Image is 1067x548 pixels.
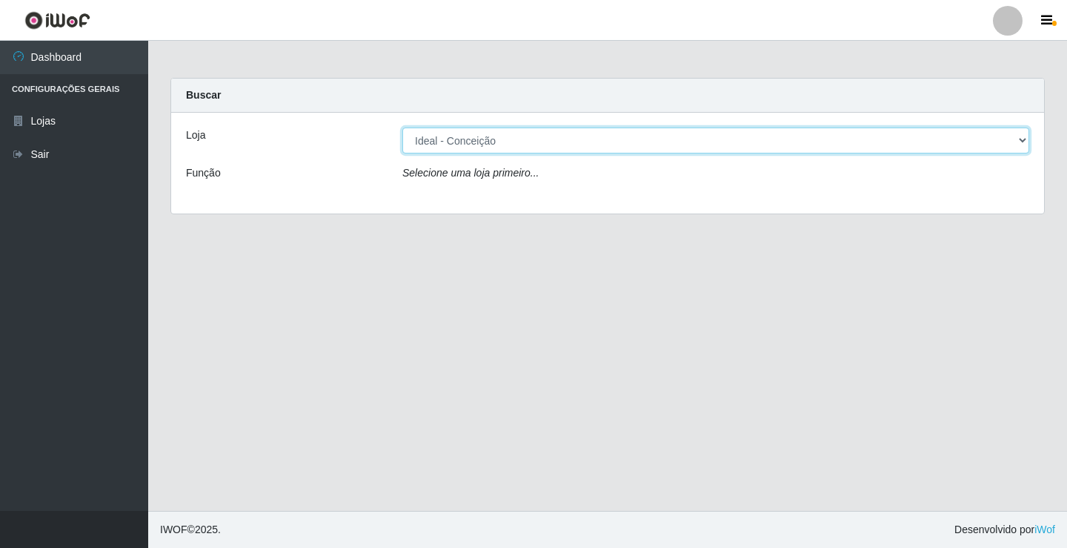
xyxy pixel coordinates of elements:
[186,89,221,101] strong: Buscar
[24,11,90,30] img: CoreUI Logo
[1034,524,1055,535] a: iWof
[160,522,221,538] span: © 2025 .
[954,522,1055,538] span: Desenvolvido por
[186,165,221,181] label: Função
[160,524,187,535] span: IWOF
[186,128,205,143] label: Loja
[402,167,539,179] i: Selecione uma loja primeiro...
